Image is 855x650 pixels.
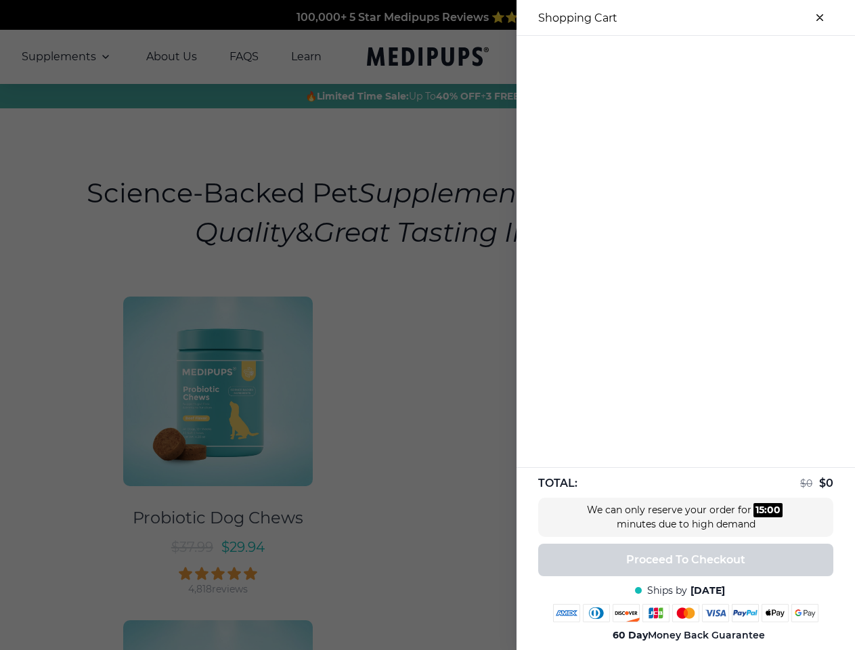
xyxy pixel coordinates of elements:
[762,604,789,622] img: apple
[690,584,725,597] span: [DATE]
[613,604,640,622] img: discover
[702,604,729,622] img: visa
[806,4,833,31] button: close-cart
[642,604,670,622] img: jcb
[791,604,818,622] img: google
[538,12,617,24] h3: Shopping Cart
[538,476,577,491] span: TOTAL:
[732,604,759,622] img: paypal
[613,629,648,641] strong: 60 Day
[767,503,781,517] div: 00
[753,503,783,517] div: :
[613,629,765,642] span: Money Back Guarantee
[800,477,812,490] span: $ 0
[755,503,764,517] div: 15
[553,604,580,622] img: amex
[583,604,610,622] img: diners-club
[647,584,687,597] span: Ships by
[672,604,699,622] img: mastercard
[819,477,833,490] span: $ 0
[584,503,787,532] div: We can only reserve your order for minutes due to high demand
